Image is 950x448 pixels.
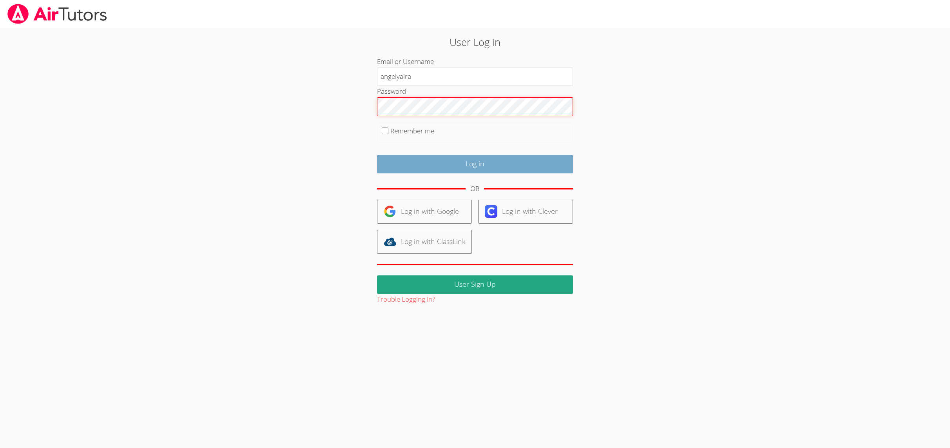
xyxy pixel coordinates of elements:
img: clever-logo-6eab21bc6e7a338710f1a6ff85c0baf02591cd810cc4098c63d3a4b26e2feb20.svg [485,205,497,218]
label: Password [377,87,406,96]
label: Remember me [390,126,434,135]
img: google-logo-50288ca7cdecda66e5e0955fdab243c47b7ad437acaf1139b6f446037453330a.svg [384,205,396,218]
img: airtutors_banner-c4298cdbf04f3fff15de1276eac7730deb9818008684d7c2e4769d2f7ddbe033.png [7,4,108,24]
h2: User Log in [219,35,732,49]
div: OR [470,183,479,195]
a: Log in with ClassLink [377,230,472,254]
a: Log in with Clever [478,200,573,224]
label: Email or Username [377,57,434,66]
img: classlink-logo-d6bb404cc1216ec64c9a2012d9dc4662098be43eaf13dc465df04b49fa7ab582.svg [384,235,396,248]
a: User Sign Up [377,275,573,294]
input: Log in [377,155,573,173]
button: Trouble Logging In? [377,294,435,305]
a: Log in with Google [377,200,472,224]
